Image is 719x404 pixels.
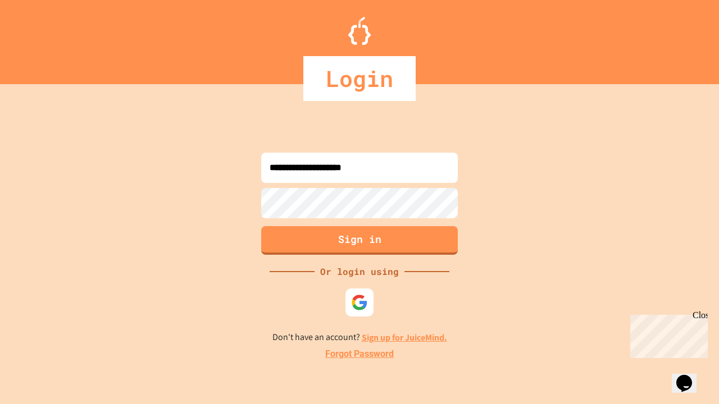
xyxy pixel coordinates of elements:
p: Don't have an account? [272,330,447,345]
button: Sign in [261,226,458,255]
img: google-icon.svg [351,294,368,311]
a: Sign up for JuiceMind. [362,332,447,343]
a: Forgot Password [325,347,394,361]
div: Or login using [315,265,404,278]
iframe: chat widget [626,310,708,358]
div: Chat with us now!Close [4,4,78,71]
iframe: chat widget [672,359,708,393]
img: Logo.svg [348,17,371,45]
div: Login [303,56,416,101]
